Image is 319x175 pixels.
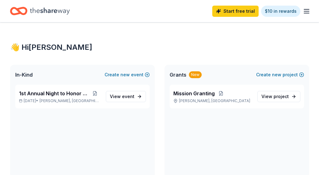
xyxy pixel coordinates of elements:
span: new [120,71,130,78]
span: [PERSON_NAME], [GEOGRAPHIC_DATA] [40,98,101,103]
div: 👋 Hi [PERSON_NAME] [10,42,309,52]
a: Start free trial [212,6,259,17]
a: View event [106,91,146,102]
a: View project [257,91,300,102]
button: Createnewevent [105,71,150,78]
p: [PERSON_NAME], [GEOGRAPHIC_DATA] [173,98,252,103]
button: Createnewproject [256,71,304,78]
span: In-Kind [15,71,33,78]
span: Mission Granting [173,90,215,97]
span: project [274,94,289,99]
div: New [189,71,202,78]
span: new [272,71,281,78]
p: [DATE] • [19,98,101,103]
span: View [261,93,289,100]
a: Home [10,4,70,18]
span: 1st Annual Night to Honor Gala [19,90,89,97]
span: View [110,93,134,100]
span: Grants [170,71,186,78]
span: event [122,94,134,99]
a: $10 in rewards [261,6,300,17]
